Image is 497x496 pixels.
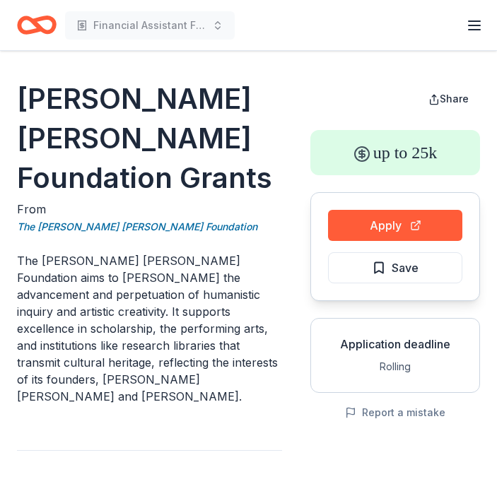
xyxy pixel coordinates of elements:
button: Save [328,252,462,283]
a: Home [17,8,57,42]
div: From [17,201,282,235]
div: Rolling [322,358,468,375]
button: Apply [328,210,462,241]
button: Share [417,85,480,113]
div: Application deadline [322,336,468,353]
span: Financial Assistant Fund [93,17,206,34]
a: The [PERSON_NAME] [PERSON_NAME] Foundation [17,218,257,235]
span: Share [440,93,469,105]
h1: [PERSON_NAME] [PERSON_NAME] Foundation Grants [17,79,282,198]
button: Report a mistake [345,404,445,421]
p: The [PERSON_NAME] [PERSON_NAME] Foundation aims to [PERSON_NAME] the advancement and perpetuation... [17,252,282,405]
button: Financial Assistant Fund [65,11,235,40]
span: Save [392,259,419,277]
div: up to 25k [310,130,480,175]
